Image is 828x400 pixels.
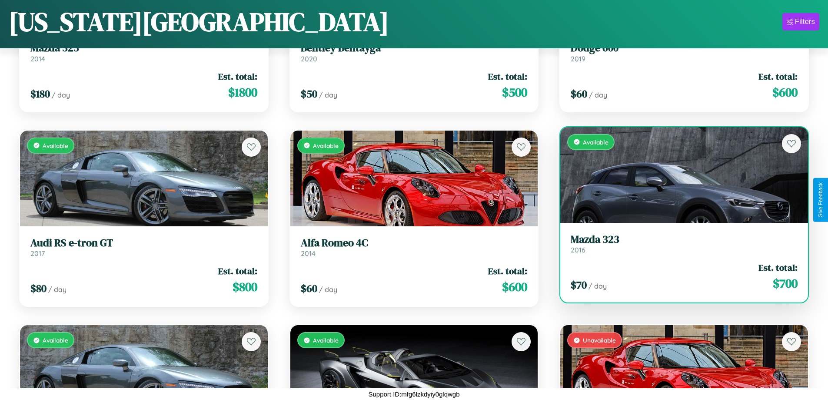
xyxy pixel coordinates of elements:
span: $ 60 [301,281,317,296]
span: Available [43,142,68,149]
span: $ 800 [233,278,257,296]
span: $ 60 [571,87,587,101]
span: Est. total: [218,70,257,83]
span: Est. total: [758,261,798,274]
span: / day [52,91,70,99]
span: Available [583,138,609,146]
span: Est. total: [488,265,527,277]
span: $ 600 [502,278,527,296]
h3: Bentley Bentayga [301,42,528,54]
span: Available [313,142,339,149]
span: Est. total: [488,70,527,83]
a: Mazda 3232014 [30,42,257,63]
a: Audi RS e-tron GT2017 [30,237,257,258]
span: / day [319,91,337,99]
span: 2017 [30,249,45,258]
span: $ 180 [30,87,50,101]
span: 2020 [301,54,317,63]
div: Give Feedback [818,182,824,218]
span: $ 70 [571,278,587,292]
span: Est. total: [218,265,257,277]
button: Filters [782,13,819,30]
span: $ 80 [30,281,47,296]
span: Unavailable [583,336,616,344]
a: Mazda 3232016 [571,233,798,255]
span: / day [319,285,337,294]
span: $ 600 [772,84,798,101]
span: $ 50 [301,87,317,101]
span: $ 700 [773,275,798,292]
span: / day [589,282,607,290]
span: / day [48,285,67,294]
h3: Mazda 323 [571,233,798,246]
h1: [US_STATE][GEOGRAPHIC_DATA] [9,4,389,40]
span: Est. total: [758,70,798,83]
span: 2014 [30,54,45,63]
span: 2014 [301,249,316,258]
a: Bentley Bentayga2020 [301,42,528,63]
span: Available [43,336,68,344]
p: Support ID: mfg6lzkdyiy0glqwgb [368,388,459,400]
span: 2016 [571,245,585,254]
span: 2019 [571,54,585,63]
h3: Alfa Romeo 4C [301,237,528,249]
div: Filters [795,17,815,26]
span: $ 500 [502,84,527,101]
span: Available [313,336,339,344]
span: $ 1800 [228,84,257,101]
h3: Dodge 600 [571,42,798,54]
h3: Audi RS e-tron GT [30,237,257,249]
a: Alfa Romeo 4C2014 [301,237,528,258]
h3: Mazda 323 [30,42,257,54]
span: / day [589,91,607,99]
a: Dodge 6002019 [571,42,798,63]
